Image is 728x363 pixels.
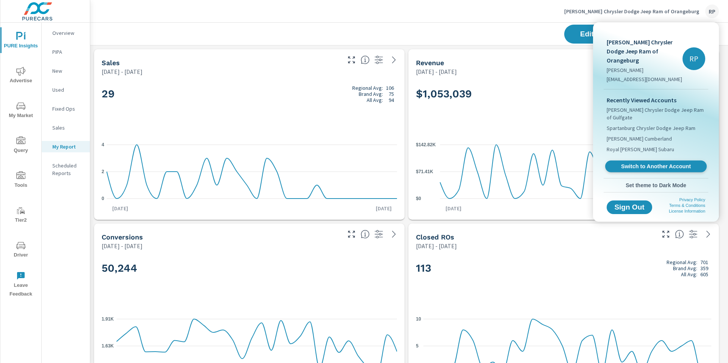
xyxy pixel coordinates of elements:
span: [PERSON_NAME] Chrysler Dodge Jeep Ram of Gulfgate [607,106,705,121]
a: Terms & Conditions [669,203,705,208]
button: Sign Out [607,200,652,214]
span: Set theme to Dark Mode [607,182,705,189]
p: [PERSON_NAME] Chrysler Dodge Jeep Ram of Orangeburg [607,38,682,65]
span: [PERSON_NAME] Cumberland [607,135,672,142]
span: Spartanburg Chrysler Dodge Jeep Ram [607,124,695,132]
button: Set theme to Dark Mode [604,178,708,192]
p: [EMAIL_ADDRESS][DOMAIN_NAME] [607,75,682,83]
a: Privacy Policy [679,197,705,202]
a: Switch to Another Account [605,161,707,172]
span: Royal [PERSON_NAME] Subaru [607,146,674,153]
p: Recently Viewed Accounts [607,95,705,105]
span: Switch to Another Account [609,163,702,170]
p: [PERSON_NAME] [607,66,682,74]
a: License Information [669,209,705,213]
div: RP [682,47,705,70]
span: Sign Out [613,204,646,211]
